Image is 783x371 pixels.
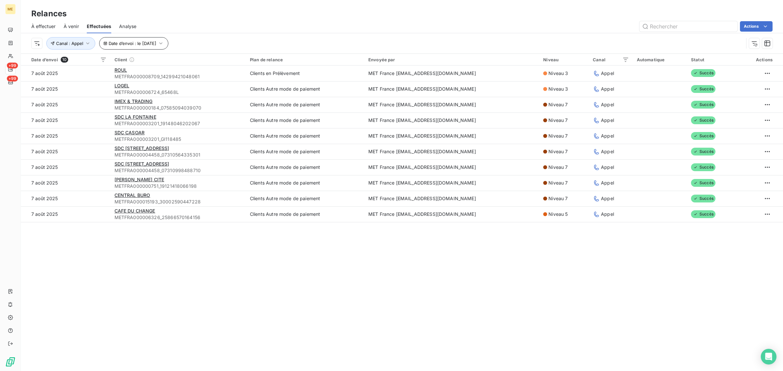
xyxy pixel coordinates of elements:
[364,175,539,191] td: MET France [EMAIL_ADDRESS][DOMAIN_NAME]
[64,23,79,30] span: À venir
[115,208,155,214] span: CAFE DU CHANGE
[7,76,18,82] span: +99
[246,66,364,81] td: Clients en Prélèvement
[31,8,67,20] h3: Relances
[115,177,164,182] span: [PERSON_NAME] CITE
[246,159,364,175] td: Clients Autre mode de paiement
[115,98,153,104] span: IMEX & TRADING
[691,132,715,140] span: Succès
[115,161,169,167] span: SDC [STREET_ADDRESS]
[31,57,107,63] div: Date d’envoi
[21,191,111,206] td: 7 août 2025
[115,199,242,205] span: METFRA000015193_30002590447228
[691,179,715,187] span: Succès
[601,133,614,139] span: Appel
[601,70,614,77] span: Appel
[115,192,150,198] span: CENTRAL BURO
[691,101,715,109] span: Succès
[740,57,773,62] div: Actions
[246,175,364,191] td: Clients Autre mode de paiement
[115,214,242,221] span: METFRA000006326_25866570164156
[761,349,776,364] div: Open Intercom Messenger
[115,89,242,96] span: METFRA000006724_65468L
[548,211,568,217] span: Niveau 5
[56,41,83,46] span: Canal : Appel
[115,130,145,135] span: SDC CASOAR
[364,206,539,222] td: MET France [EMAIL_ADDRESS][DOMAIN_NAME]
[639,21,737,32] input: Rechercher
[601,101,614,108] span: Appel
[368,57,535,62] div: Envoyée par
[601,180,614,186] span: Appel
[364,112,539,128] td: MET France [EMAIL_ADDRESS][DOMAIN_NAME]
[115,183,242,189] span: METFRA000000751_19121418066198
[548,195,568,202] span: Niveau 7
[548,101,568,108] span: Niveau 7
[246,112,364,128] td: Clients Autre mode de paiement
[691,195,715,202] span: Succès
[115,67,127,73] span: ROUL
[548,86,568,92] span: Niveau 3
[364,66,539,81] td: MET France [EMAIL_ADDRESS][DOMAIN_NAME]
[46,37,95,50] button: Canal : Appel
[691,148,715,156] span: Succès
[61,57,68,63] span: 10
[740,21,773,32] button: Actions
[21,128,111,144] td: 7 août 2025
[21,66,111,81] td: 7 août 2025
[99,37,168,50] button: Date d’envoi : le [DATE]
[543,57,585,62] div: Niveau
[21,97,111,112] td: 7 août 2025
[21,159,111,175] td: 7 août 2025
[31,23,56,30] span: À effectuer
[593,57,629,62] div: Canal
[5,77,15,87] a: +99
[691,116,715,124] span: Succès
[601,86,614,92] span: Appel
[5,4,16,14] div: ME
[87,23,112,30] span: Effectuées
[115,136,242,142] span: METFRA000003201_GI118485
[115,152,242,158] span: METFRA000004458_07310564335301
[364,81,539,97] td: MET France [EMAIL_ADDRESS][DOMAIN_NAME]
[246,128,364,144] td: Clients Autre mode de paiement
[548,180,568,186] span: Niveau 7
[691,69,715,77] span: Succès
[21,175,111,191] td: 7 août 2025
[548,70,568,77] span: Niveau 3
[637,57,683,62] div: Automatique
[115,145,169,151] span: SDC [STREET_ADDRESS]
[115,114,156,120] span: SDC LA FONTAINE
[601,164,614,171] span: Appel
[21,81,111,97] td: 7 août 2025
[364,144,539,159] td: MET France [EMAIL_ADDRESS][DOMAIN_NAME]
[364,128,539,144] td: MET France [EMAIL_ADDRESS][DOMAIN_NAME]
[246,206,364,222] td: Clients Autre mode de paiement
[601,211,614,217] span: Appel
[246,81,364,97] td: Clients Autre mode de paiement
[119,23,136,30] span: Analyse
[691,85,715,93] span: Succès
[115,73,242,80] span: METFRA000008709_14299421048061
[364,159,539,175] td: MET France [EMAIL_ADDRESS][DOMAIN_NAME]
[250,57,361,62] div: Plan de relance
[246,144,364,159] td: Clients Autre mode de paiement
[115,120,242,127] span: METFRA000003201_19148046202067
[115,167,242,174] span: METFRA000004458_07310998488710
[7,63,18,68] span: +99
[115,105,242,111] span: METFRA000000184_07585094039070
[5,64,15,74] a: +99
[601,117,614,124] span: Appel
[691,163,715,171] span: Succès
[548,133,568,139] span: Niveau 7
[115,83,130,88] span: LOGEL
[21,112,111,128] td: 7 août 2025
[21,206,111,222] td: 7 août 2025
[601,148,614,155] span: Appel
[246,97,364,112] td: Clients Autre mode de paiement
[548,148,568,155] span: Niveau 7
[364,97,539,112] td: MET France [EMAIL_ADDRESS][DOMAIN_NAME]
[548,117,568,124] span: Niveau 7
[691,210,715,218] span: Succès
[21,144,111,159] td: 7 août 2025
